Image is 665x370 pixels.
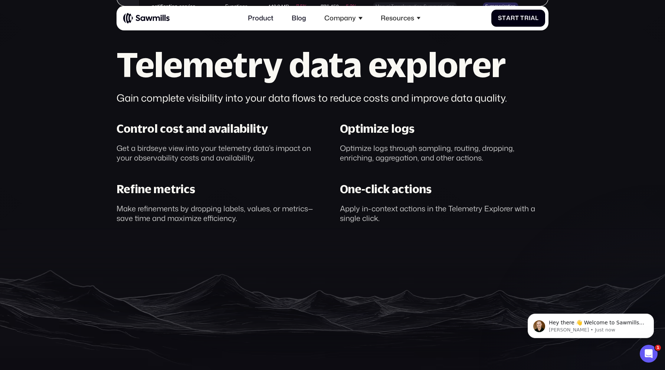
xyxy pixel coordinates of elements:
p: Message from Winston, sent Just now [32,29,128,35]
span: t [515,14,519,22]
div: Optimize logs through sampling, routing, dropping, enriching, aggregation, and other actions. [340,143,548,162]
a: Product [243,9,278,27]
h2: Telemetry data explorer [117,48,549,82]
span: i [529,14,531,22]
div: Resources [376,9,425,27]
span: S [498,14,502,22]
div: Resources [381,14,414,22]
div: Apply in-context actions in the Telemetry Explorer with a single click. [340,204,548,223]
div: Gain complete visibility into your data flows to reduce costs and improve data quality. [117,91,549,105]
a: Blog [286,9,311,27]
span: a [506,14,511,22]
span: Hey there 👋 Welcome to Sawmills. The smart telemetry management platform that solves cost, qualit... [32,22,128,64]
iframe: Intercom live chat [640,345,658,363]
div: Company [320,9,367,27]
a: StartTrial [491,10,545,27]
span: a [531,14,535,22]
div: One-click actions [340,182,432,196]
span: l [535,14,539,22]
div: Make refinements by dropping labels, values, or metrics— save time and maximize efficiency. [117,204,325,223]
span: T [520,14,524,22]
div: Get a birdseye view into your telemetry data’s impact on your observability costs and availability. [117,143,325,162]
div: Control cost and availability [117,122,268,136]
span: r [524,14,529,22]
div: Refine metrics [117,182,195,196]
div: Optimize logs [340,122,415,136]
span: t [502,14,506,22]
iframe: Intercom notifications message [517,298,665,350]
div: Company [324,14,356,22]
span: r [511,14,515,22]
span: 1 [655,345,661,351]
